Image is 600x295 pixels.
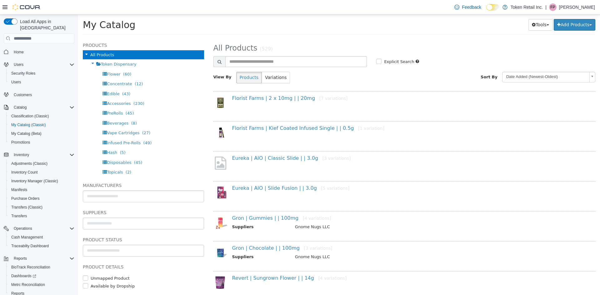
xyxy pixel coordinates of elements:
[154,140,273,146] a: Eureka | AIO | Classic Slide | | 3.0g[3 variations]
[9,281,74,288] span: Metrc Reconciliation
[14,92,32,97] span: Customers
[64,116,72,120] span: (27)
[11,61,74,68] span: Users
[23,47,58,52] span: Token Dispensary
[9,263,53,271] a: BioTrack Reconciliation
[11,243,49,248] span: Traceabilty Dashboard
[11,161,47,166] span: Adjustments (Classic)
[11,131,42,136] span: My Catalog (Beta)
[29,96,45,101] span: PreRolls
[9,78,74,86] span: Users
[9,121,48,129] a: My Catalog (Classic)
[14,152,29,157] span: Inventory
[29,57,42,62] span: Flower
[1,103,77,112] button: Catalog
[462,4,481,10] span: Feedback
[158,57,184,69] button: Products
[11,114,49,119] span: Classification (Classic)
[14,50,24,55] span: Home
[11,80,21,85] span: Users
[6,129,77,138] button: My Catalog (Beta)
[9,195,74,202] span: Purchase Orders
[486,4,499,11] input: Dark Mode
[6,233,77,242] button: Cash Management
[17,18,74,31] span: Load All Apps in [GEOGRAPHIC_DATA]
[12,4,41,10] img: Cova
[135,111,149,125] img: 150
[9,177,61,185] a: Inventory Manager (Classic)
[11,268,57,275] label: Available by Dropship
[5,5,57,16] span: My Catalog
[44,77,52,81] span: (43)
[240,261,268,266] small: [4 variations]
[9,195,42,202] a: Purchase Orders
[11,255,29,262] button: Reports
[11,205,42,210] span: Transfers (Classic)
[42,135,47,140] span: (5)
[549,3,557,11] div: Fetima Perkins
[9,169,40,176] a: Inventory Count
[154,260,269,266] a: Revert | Sungrown Flower | | 14g[4 variations]
[11,282,45,287] span: Metrc Reconciliation
[135,60,153,65] span: View By
[9,204,45,211] a: Transfers (Classic)
[9,204,74,211] span: Transfers (Classic)
[11,104,29,111] button: Catalog
[1,224,77,233] button: Operations
[11,140,30,145] span: Promotions
[550,3,555,11] span: FP
[154,209,212,217] th: Suppliers
[6,280,77,289] button: Metrc Reconciliation
[559,3,595,11] p: [PERSON_NAME]
[6,263,77,272] button: BioTrack Reconciliation
[226,231,254,236] small: [3 variations]
[9,234,74,241] span: Cash Management
[1,47,77,56] button: Home
[135,29,179,38] span: All Products
[452,1,483,13] a: Feedback
[225,201,253,206] small: [4 variations]
[5,194,126,202] h5: Suppliers
[14,226,32,231] span: Operations
[65,126,74,130] span: (49)
[1,254,77,263] button: Reports
[6,194,77,203] button: Purchase Orders
[53,106,59,111] span: (8)
[5,248,126,256] h5: Product Details
[9,242,51,250] a: Traceabilty Dashboard
[11,273,36,278] span: Dashboards
[11,61,26,68] button: Users
[6,185,77,194] button: Manifests
[9,272,74,280] span: Dashboards
[11,91,74,99] span: Customers
[182,32,195,37] small: (529)
[6,159,77,168] button: Adjustments (Classic)
[9,112,52,120] a: Classification (Classic)
[9,78,23,86] a: Users
[6,212,77,220] button: Transfers
[6,242,77,250] button: Traceabilty Dashboard
[29,106,50,111] span: Beverages
[11,255,74,262] span: Reports
[9,177,74,185] span: Inventory Manager (Classic)
[154,81,270,86] a: Florist Farms | 2 x 10mg | | 20mg[7 variations]
[6,112,77,120] button: Classification (Classic)
[135,231,149,245] img: 150
[9,234,45,241] a: Cash Management
[57,67,65,71] span: (12)
[154,200,253,206] a: Gron | Gummies | | 100mg[4 variations]
[9,130,44,137] a: My Catalog (Beta)
[11,104,74,111] span: Catalog
[241,81,270,86] small: [7 variations]
[11,261,52,267] label: Unmapped Product
[9,139,74,146] span: Promotions
[29,155,45,160] span: Topicals
[11,71,35,76] span: Security Roles
[9,139,33,146] a: Promotions
[9,169,74,176] span: Inventory Count
[11,151,32,159] button: Inventory
[424,57,509,67] span: Date Added (Newest-Oldest)
[6,138,77,147] button: Promotions
[183,57,212,69] button: Variations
